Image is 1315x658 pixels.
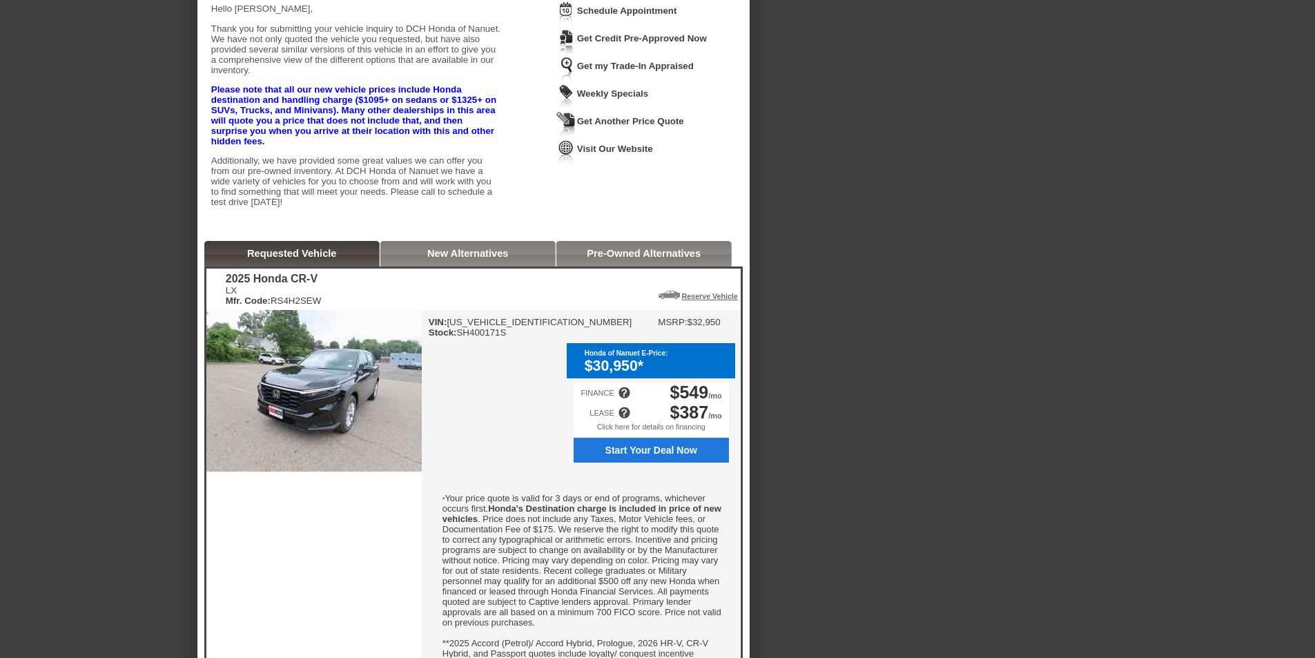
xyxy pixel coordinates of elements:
b: Mfr. Code: [226,296,271,306]
div: /mo [670,383,722,403]
td: MSRP: [658,317,687,327]
a: New Alternatives [427,248,509,259]
b: Stock: [429,327,457,338]
td: $32,950 [688,317,721,327]
img: Icon_VisitWebsite.png [556,139,576,165]
p: Additionally, we have provided some great values we can offer you from our pre-owned inventory. A... [211,155,501,207]
div: Click here for details on financing [574,423,729,438]
a: Get Credit Pre-Approved Now [577,33,707,43]
a: Pre-Owned Alternatives [587,248,701,259]
span: $549 [670,383,709,402]
div: $30,950* [585,358,728,375]
img: Icon_CreditApproval.png [556,29,576,55]
a: Requested Vehicle [247,248,337,259]
font: Honda of Nanuet E-Price: [585,349,668,357]
b: VIN: [429,317,447,327]
img: Icon_ReserveVehicleCar.png [659,291,680,299]
a: Reserve Vehicle [682,292,738,300]
img: 2025 Honda CR-V [206,310,422,472]
b: Honda's Destination charge is included in price of new vehicles [442,503,721,524]
img: Icon_TradeInAppraisal.png [556,57,576,82]
div: /mo [670,403,722,423]
p: Thank you for submitting your vehicle inquiry to DCH Honda of Nanuet. We have not only quoted the... [211,23,501,75]
a: Schedule Appointment [577,6,677,16]
span: $387 [670,403,709,422]
div: LEASE [590,409,614,417]
a: Weekly Specials [577,88,648,99]
img: Icon_ScheduleAppointment.png [556,1,576,27]
div: LX RS4H2SEW [226,285,322,306]
div: FINANCE [581,389,614,397]
a: Get my Trade-In Appraised [577,61,694,71]
img: Icon_WeeklySpecials.png [556,84,576,110]
a: Visit Our Website [577,144,653,154]
strong: Please note that all our new vehicle prices include Honda destination and handling charge ($1095+... [211,84,496,146]
div: [US_VEHICLE_IDENTIFICATION_NUMBER] SH400171S [429,317,632,338]
div: 2025 Honda CR-V [226,273,322,285]
p: Hello [PERSON_NAME], [211,3,501,14]
span: Start Your Deal Now [581,445,721,456]
img: Icon_GetQuote.png [556,112,576,137]
a: Get Another Price Quote [577,116,684,126]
